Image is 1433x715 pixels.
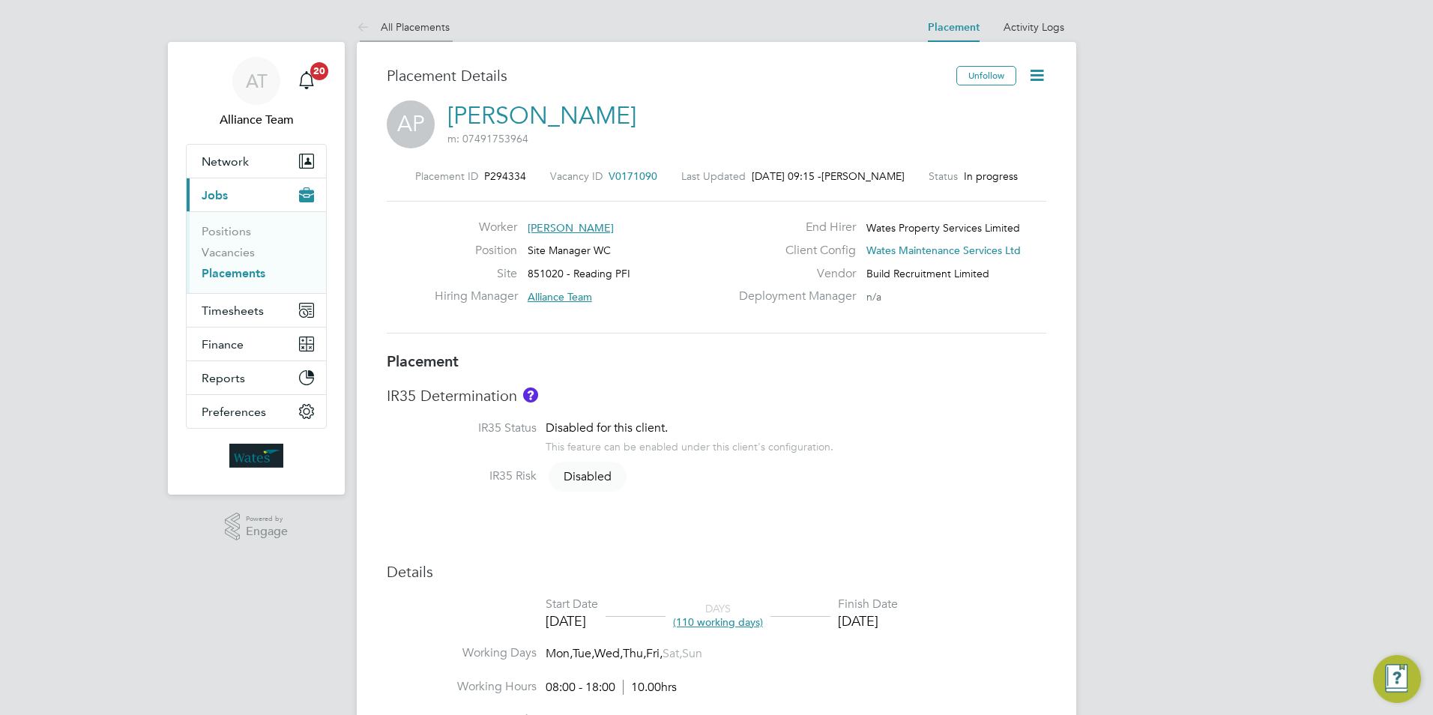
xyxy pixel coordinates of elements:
[387,66,945,85] h3: Placement Details
[666,602,770,629] div: DAYS
[546,597,598,612] div: Start Date
[673,615,763,629] span: (110 working days)
[202,371,245,385] span: Reports
[1004,20,1064,34] a: Activity Logs
[435,220,517,235] label: Worker
[225,513,289,541] a: Powered byEngage
[523,387,538,402] button: About IR35
[168,42,345,495] nav: Main navigation
[528,221,614,235] span: [PERSON_NAME]
[187,361,326,394] button: Reports
[202,337,244,352] span: Finance
[752,169,821,183] span: [DATE] 09:15 -
[387,645,537,661] label: Working Days
[292,57,322,105] a: 20
[387,386,1046,405] h3: IR35 Determination
[202,188,228,202] span: Jobs
[415,169,478,183] label: Placement ID
[838,612,898,630] div: [DATE]
[528,244,611,257] span: Site Manager WC
[435,243,517,259] label: Position
[964,169,1018,183] span: In progress
[387,562,1046,582] h3: Details
[546,646,573,661] span: Mon,
[435,289,517,304] label: Hiring Manager
[623,680,677,695] span: 10.00hrs
[387,468,537,484] label: IR35 Risk
[866,267,989,280] span: Build Recruitment Limited
[573,646,594,661] span: Tue,
[246,525,288,538] span: Engage
[528,267,630,280] span: 851020 - Reading PFI
[186,57,327,129] a: ATAlliance Team
[447,132,528,145] span: m: 07491753964
[484,169,526,183] span: P294334
[202,224,251,238] a: Positions
[186,444,327,468] a: Go to home page
[187,294,326,327] button: Timesheets
[246,513,288,525] span: Powered by
[550,169,603,183] label: Vacancy ID
[730,243,856,259] label: Client Config
[730,289,856,304] label: Deployment Manager
[623,646,646,661] span: Thu,
[202,266,265,280] a: Placements
[202,154,249,169] span: Network
[187,211,326,293] div: Jobs
[202,405,266,419] span: Preferences
[202,304,264,318] span: Timesheets
[447,101,636,130] a: [PERSON_NAME]
[866,244,1021,257] span: Wates Maintenance Services Ltd
[866,221,1020,235] span: Wates Property Services Limited
[594,646,623,661] span: Wed,
[357,20,450,34] a: All Placements
[387,679,537,695] label: Working Hours
[229,444,283,468] img: wates-logo-retina.png
[546,420,668,435] span: Disabled for this client.
[549,462,627,492] span: Disabled
[187,395,326,428] button: Preferences
[435,266,517,282] label: Site
[1373,655,1421,703] button: Engage Resource Center
[928,21,980,34] a: Placement
[246,71,268,91] span: AT
[838,597,898,612] div: Finish Date
[546,612,598,630] div: [DATE]
[682,646,702,661] span: Sun
[186,111,327,129] span: Alliance Team
[956,66,1016,85] button: Unfollow
[187,178,326,211] button: Jobs
[187,145,326,178] button: Network
[202,245,255,259] a: Vacancies
[310,62,328,80] span: 20
[546,436,833,453] div: This feature can be enabled under this client's configuration.
[646,646,663,661] span: Fri,
[528,290,592,304] span: Alliance Team
[387,100,435,148] span: AP
[663,646,682,661] span: Sat,
[546,680,677,696] div: 08:00 - 18:00
[609,169,657,183] span: V0171090
[929,169,958,183] label: Status
[387,352,459,370] b: Placement
[387,420,537,436] label: IR35 Status
[187,328,326,360] button: Finance
[730,220,856,235] label: End Hirer
[730,266,856,282] label: Vendor
[866,290,881,304] span: n/a
[681,169,746,183] label: Last Updated
[821,169,905,183] span: [PERSON_NAME]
